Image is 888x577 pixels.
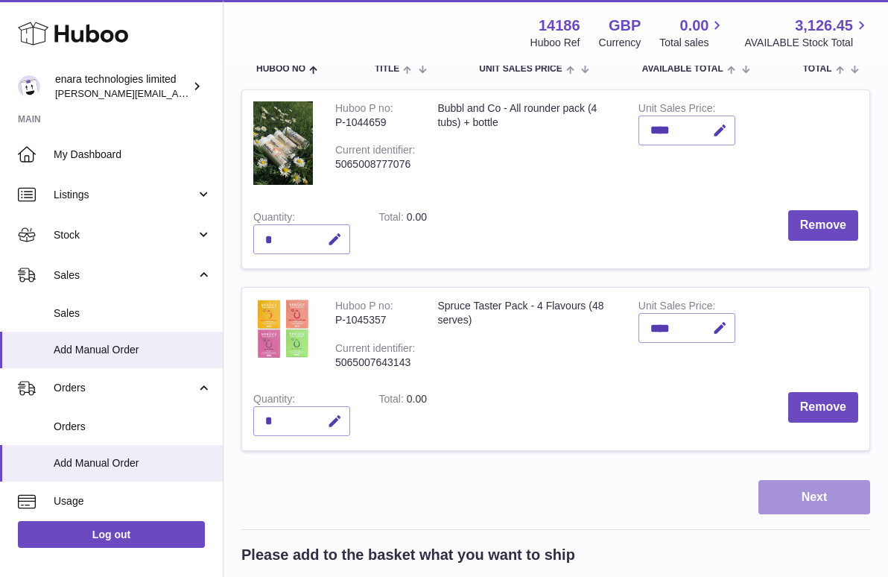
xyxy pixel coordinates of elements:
button: Remove [788,392,858,423]
span: 3,126.45 [795,16,853,36]
span: AVAILABLE Stock Total [744,36,870,50]
span: Sales [54,306,212,321]
h2: Please add to the basket what you want to ship [241,545,575,565]
div: Currency [599,36,641,50]
button: Remove [788,210,858,241]
a: 3,126.45 AVAILABLE Stock Total [744,16,870,50]
img: Spruce Taster Pack - 4 Flavours (48 serves) [253,299,313,359]
span: [PERSON_NAME][EMAIL_ADDRESS][DOMAIN_NAME] [55,87,299,99]
img: Bubbl and Co - All rounder pack (4 tubs) + bottle [253,101,313,185]
div: P-1045357 [335,313,415,327]
span: Usage [54,494,212,508]
div: Huboo Ref [530,36,580,50]
img: Dee@enara.co [18,75,40,98]
span: My Dashboard [54,148,212,162]
label: Unit Sales Price [638,300,715,315]
span: Huboo no [256,64,305,74]
span: Orders [54,381,196,395]
label: Quantity [253,393,295,409]
span: Unit Sales Price [479,64,562,74]
span: Total [803,64,832,74]
div: Current identifier [335,342,415,358]
div: enara technologies limited [55,72,189,101]
div: 5065008777076 [335,157,415,171]
span: Orders [54,420,212,434]
a: Log out [18,521,205,548]
label: Unit Sales Price [638,102,715,118]
div: 5065007643143 [335,356,415,370]
div: P-1044659 [335,116,415,130]
label: Quantity [253,211,295,227]
span: AVAILABLE Total [642,64,723,74]
span: Add Manual Order [54,456,212,470]
span: 0.00 [680,16,709,36]
label: Total [378,211,406,227]
td: Spruce Taster Pack - 4 Flavours (48 serves) [426,288,627,380]
span: Add Manual Order [54,343,212,357]
span: Sales [54,268,196,283]
td: Bubbl and Co - All rounder pack (4 tubs) + bottle [426,90,627,200]
div: Current identifier [335,144,415,160]
strong: GBP [609,16,641,36]
span: Total sales [659,36,726,50]
span: Listings [54,188,196,202]
div: Huboo P no [335,102,393,118]
span: 0.00 [407,211,427,223]
span: 0.00 [407,393,427,405]
span: Title [375,64,399,74]
strong: 14186 [539,16,580,36]
a: 0.00 Total sales [659,16,726,50]
div: Huboo P no [335,300,393,315]
button: Next [758,480,870,515]
span: Stock [54,228,196,242]
label: Total [378,393,406,409]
